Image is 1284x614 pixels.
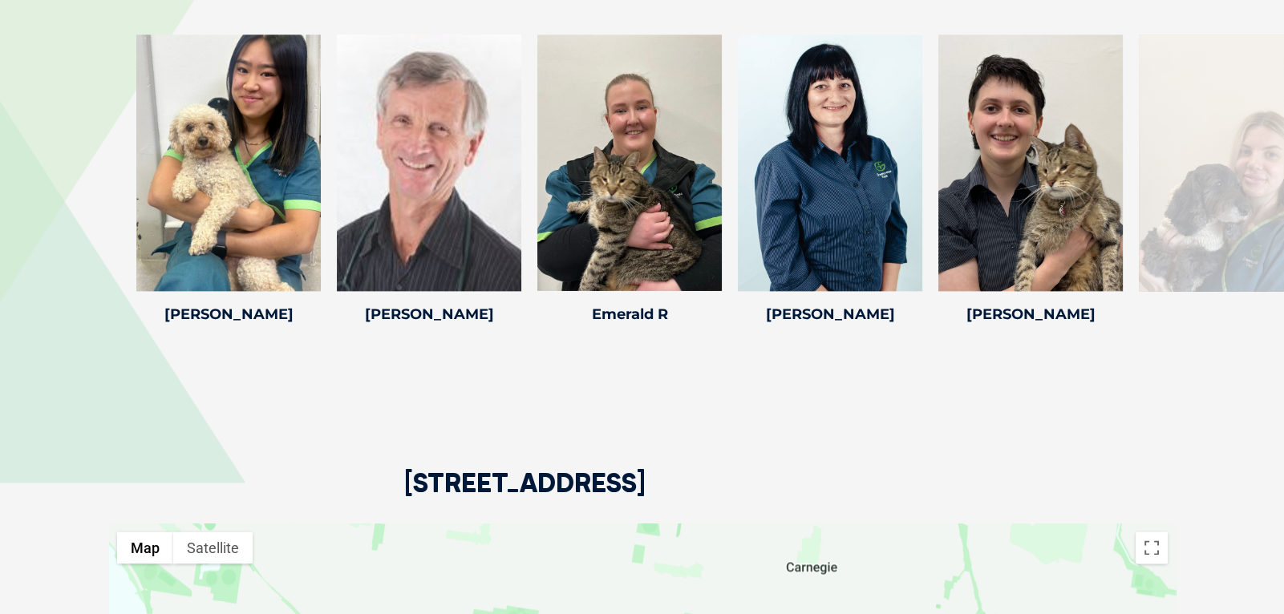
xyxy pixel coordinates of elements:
[337,307,521,321] h4: [PERSON_NAME]
[117,531,173,564] button: Show street map
[173,531,253,564] button: Show satellite imagery
[136,307,321,321] h4: [PERSON_NAME]
[404,470,646,523] h2: [STREET_ADDRESS]
[738,307,922,321] h4: [PERSON_NAME]
[1136,531,1168,564] button: Toggle fullscreen view
[537,307,722,321] h4: Emerald R
[938,307,1123,321] h4: [PERSON_NAME]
